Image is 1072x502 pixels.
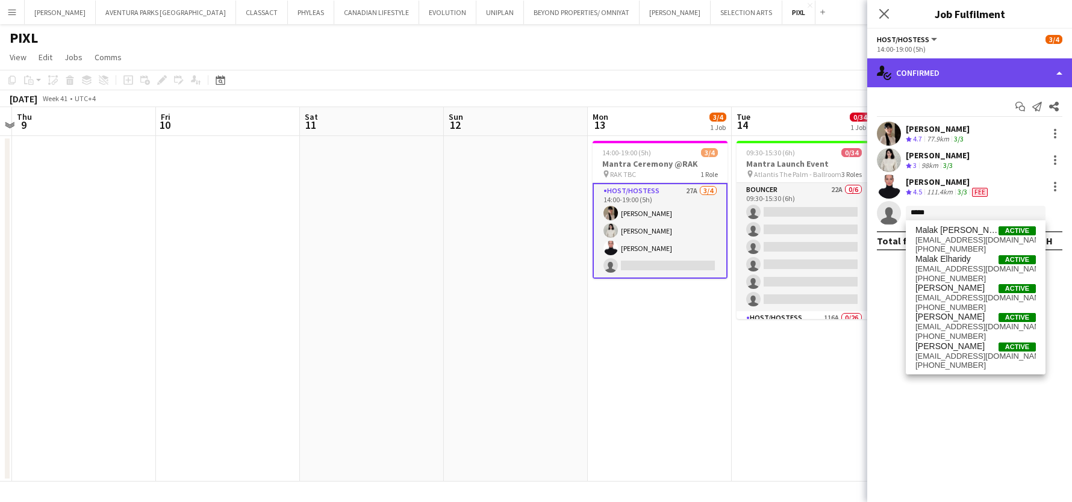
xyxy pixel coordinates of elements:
[915,341,985,352] span: Michael Malakhov
[17,111,32,122] span: Thu
[782,1,815,24] button: PIXL
[850,113,870,122] span: 0/34
[867,58,1072,87] div: Confirmed
[877,235,918,247] div: Total fee
[305,111,318,122] span: Sat
[737,183,871,311] app-card-role: Bouncer22A0/609:30-15:30 (6h)
[593,111,608,122] span: Mon
[906,150,970,161] div: [PERSON_NAME]
[841,148,862,157] span: 0/34
[96,1,236,24] button: AVENTURA PARKS [GEOGRAPHIC_DATA]
[999,284,1036,293] span: Active
[591,118,608,132] span: 13
[64,52,83,63] span: Jobs
[15,118,32,132] span: 9
[288,1,334,24] button: PHYLEAS
[915,274,1036,284] span: +971564400950
[334,1,419,24] button: CANADIAN LIFESTYLE
[915,332,1036,341] span: +971528776220
[999,313,1036,322] span: Active
[640,1,711,24] button: [PERSON_NAME]
[447,118,463,132] span: 12
[1046,35,1062,44] span: 3/4
[711,1,782,24] button: SELECTION ARTS
[913,187,922,196] span: 4.5
[915,264,1036,274] span: malakelharidy18@gmail.com
[924,187,955,197] div: 111.4km
[915,303,1036,312] span: +971566896117
[999,342,1036,352] span: Active
[970,187,990,197] div: Crew has different fees then in role
[701,148,718,157] span: 3/4
[476,1,524,24] button: UNIPLAN
[915,322,1036,332] span: malak_mahmoud02@hotmail.com
[602,148,651,157] span: 14:00-19:00 (5h)
[746,148,795,157] span: 09:30-15:30 (6h)
[954,134,964,143] app-skills-label: 3/3
[737,141,871,319] app-job-card: 09:30-15:30 (6h)0/34Mantra Launch Event Atlantis The Palm - Ballroom3 RolesBouncer22A0/609:30-15:...
[958,187,967,196] app-skills-label: 3/3
[419,1,476,24] button: EVOLUTION
[913,134,922,143] span: 4.7
[999,226,1036,235] span: Active
[10,52,26,63] span: View
[449,111,463,122] span: Sun
[236,1,288,24] button: CLASSACT
[915,283,985,293] span: Malak Ibrahim
[841,170,862,179] span: 3 Roles
[906,176,990,187] div: [PERSON_NAME]
[850,123,870,132] div: 1 Job
[95,52,122,63] span: Comms
[39,52,52,63] span: Edit
[915,225,999,235] span: Malak Edounia Bencheikh Lehocine
[10,29,38,47] h1: PIXL
[737,158,871,169] h3: Mantra Launch Event
[924,134,952,144] div: 77.9km
[867,6,1072,22] h3: Job Fulfilment
[877,35,929,44] span: Host/Hostess
[915,244,1036,254] span: +971507779308
[593,141,728,279] app-job-card: 14:00-19:00 (5h)3/4Mantra Ceremony @RAK RAK TBC1 RoleHost/Hostess27A3/414:00-19:00 (5h)[PERSON_NA...
[161,111,170,122] span: Fri
[5,49,31,65] a: View
[40,94,70,103] span: Week 41
[60,49,87,65] a: Jobs
[877,45,1062,54] div: 14:00-19:00 (5h)
[915,361,1036,370] span: +971525116477
[34,49,57,65] a: Edit
[524,1,640,24] button: BEYOND PROPERTIES/ OMNIYAT
[735,118,750,132] span: 14
[593,158,728,169] h3: Mantra Ceremony @RAK
[919,161,941,171] div: 98km
[915,312,985,322] span: Malak Mahmoud
[710,123,726,132] div: 1 Job
[972,188,988,197] span: Fee
[593,183,728,279] app-card-role: Host/Hostess27A3/414:00-19:00 (5h)[PERSON_NAME][PERSON_NAME][PERSON_NAME]
[159,118,170,132] span: 10
[709,113,726,122] span: 3/4
[999,255,1036,264] span: Active
[737,111,750,122] span: Tue
[915,293,1036,303] span: malakimim6@gmail.com
[915,235,1036,245] span: ishtarsintuition@gmail.com
[906,123,970,134] div: [PERSON_NAME]
[943,161,953,170] app-skills-label: 3/3
[913,161,917,170] span: 3
[915,352,1036,361] span: michaelmalakhoff@gmail.com
[754,170,841,179] span: Atlantis The Palm - Ballroom
[877,35,939,44] button: Host/Hostess
[915,254,971,264] span: Malak Elharidy
[90,49,126,65] a: Comms
[75,94,96,103] div: UTC+4
[303,118,318,132] span: 11
[700,170,718,179] span: 1 Role
[610,170,636,179] span: RAK TBC
[10,93,37,105] div: [DATE]
[25,1,96,24] button: [PERSON_NAME]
